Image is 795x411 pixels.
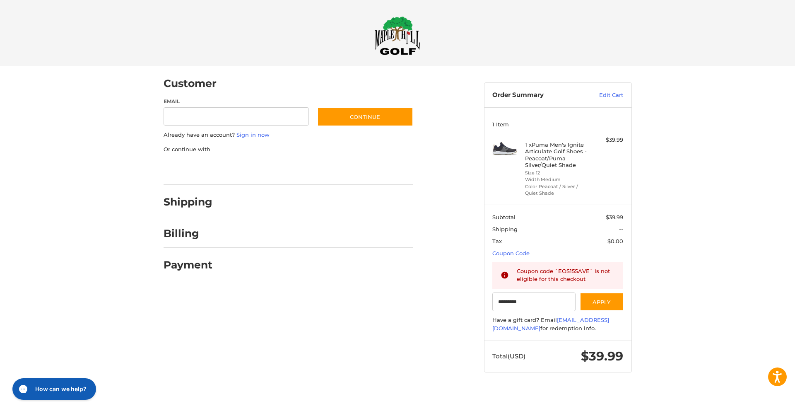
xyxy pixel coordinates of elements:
[492,250,530,256] a: Coupon Code
[492,352,525,360] span: Total (USD)
[236,131,270,138] a: Sign in now
[231,162,293,176] iframe: PayPal-paylater
[525,169,588,176] li: Size 12
[317,107,413,126] button: Continue
[164,259,212,271] h2: Payment
[581,348,623,364] span: $39.99
[517,267,615,283] div: Coupon code `EOS15SAVE` is not eligible for this checkout
[525,176,588,183] li: Width Medium
[8,375,99,403] iframe: Gorgias live chat messenger
[164,145,413,154] p: Or continue with
[525,141,588,168] h4: 1 x Puma Men's Ignite Articulate Golf Shoes - Peacoat/Puma Silver/Quiet Shade
[492,293,576,311] input: Gift Certificate or Coupon Code
[492,226,518,232] span: Shipping
[607,238,623,244] span: $0.00
[492,121,623,128] h3: 1 Item
[619,226,623,232] span: --
[492,91,581,99] h3: Order Summary
[164,131,413,139] p: Already have an account?
[525,183,588,197] li: Color Peacoat / Silver / Quiet Shade
[164,196,212,208] h2: Shipping
[606,214,623,220] span: $39.99
[492,317,609,331] a: [EMAIL_ADDRESS][DOMAIN_NAME]
[375,16,420,55] img: Maple Hill Golf
[301,162,363,176] iframe: PayPal-venmo
[581,91,623,99] a: Edit Cart
[580,293,624,311] button: Apply
[164,227,212,240] h2: Billing
[590,136,623,144] div: $39.99
[164,98,309,105] label: Email
[492,238,502,244] span: Tax
[164,77,217,90] h2: Customer
[492,214,516,220] span: Subtotal
[492,316,623,332] div: Have a gift card? Email for redemption info.
[161,162,223,176] iframe: PayPal-paypal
